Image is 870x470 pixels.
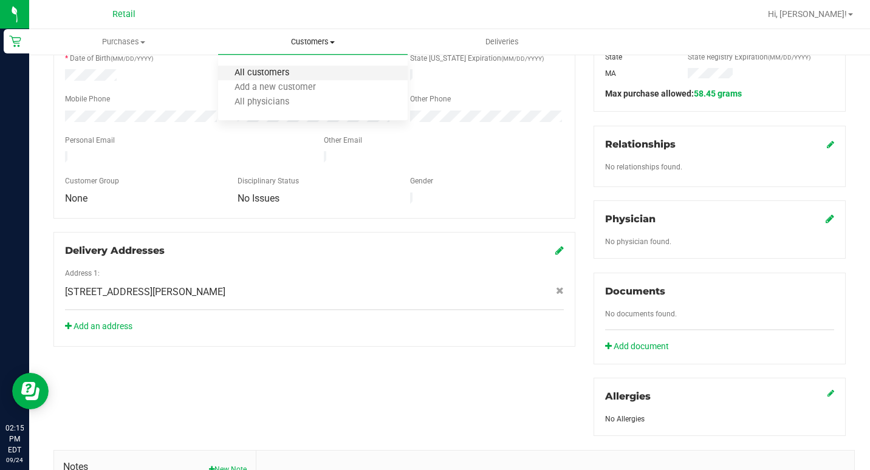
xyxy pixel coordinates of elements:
inline-svg: Retail [9,35,21,47]
label: Gender [410,175,433,186]
div: No Allergies [605,414,834,424]
span: (MM/DD/YYYY) [768,54,810,61]
a: Add an address [65,321,132,331]
span: No documents found. [605,310,677,318]
label: Disciplinary Status [238,175,299,186]
span: Purchases [30,36,217,47]
a: Deliveries [408,29,597,55]
label: State [US_STATE] Expiration [410,53,544,64]
span: No physician found. [605,237,671,246]
div: State [596,52,679,63]
a: Customers All customers Add a new customer All physicians [218,29,407,55]
span: Max purchase allowed: [605,89,742,98]
span: All physicians [218,97,306,107]
span: Deliveries [469,36,535,47]
span: 58.45 grams [694,89,742,98]
p: 09/24 [5,455,24,465]
span: (MM/DD/YYYY) [111,55,153,62]
label: Date of Birth [70,53,153,64]
label: Personal Email [65,135,115,146]
span: Customers [218,36,407,47]
label: Customer Group [65,175,119,186]
span: Retail [112,9,135,19]
span: [STREET_ADDRESS][PERSON_NAME] [65,285,225,299]
p: 02:15 PM EDT [5,423,24,455]
label: Other Email [324,135,362,146]
label: Other Phone [410,94,451,104]
label: No relationships found. [605,162,682,172]
span: Relationships [605,138,676,150]
span: Hi, [PERSON_NAME]! [768,9,847,19]
label: Mobile Phone [65,94,110,104]
span: Documents [605,285,665,297]
span: Allergies [605,390,651,402]
label: Address 1: [65,268,100,279]
label: State Registry Expiration [688,52,810,63]
a: Add document [605,340,675,353]
div: MA [596,68,679,79]
span: (MM/DD/YYYY) [501,55,544,62]
iframe: Resource center [12,373,49,409]
span: Physician [605,213,656,225]
span: Add a new customer [218,83,332,93]
span: No Issues [238,192,279,204]
span: All customers [218,68,306,78]
span: None [65,192,87,204]
span: Delivery Addresses [65,245,165,256]
a: Purchases [29,29,218,55]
